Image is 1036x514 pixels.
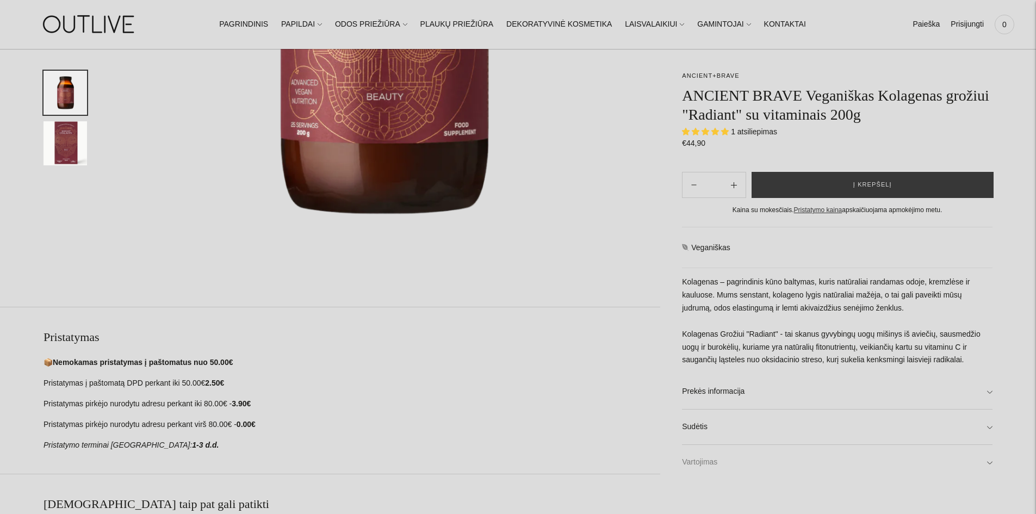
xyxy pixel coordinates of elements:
a: DEKORATYVINĖ KOSMETIKA [506,13,612,36]
em: Pristatymo terminai [GEOGRAPHIC_DATA]: [44,441,192,449]
button: Subtract product quantity [722,172,746,198]
a: Prisijungti [951,13,984,36]
a: Prekės informacija [682,374,992,409]
strong: Nemokamas pristatymas į paštomatus nuo 50.00€ [53,358,233,367]
p: Pristatymas pirkėjo nurodytu adresu perkant virš 80.00€ - [44,418,660,431]
strong: 3.90€ [232,399,251,408]
button: Add product quantity [683,172,705,198]
input: Product quantity [705,177,722,193]
p: Pristatymas į paštomatą DPD perkant iki 50.00€ [44,377,660,390]
a: Vartojimas [682,445,992,480]
a: 0 [995,13,1014,36]
a: PAPILDAI [281,13,322,36]
img: OUTLIVE [22,5,158,43]
button: Translation missing: en.general.accessibility.image_thumbail [44,121,87,165]
strong: 0.00€ [237,420,256,429]
span: 0 [997,17,1012,32]
h2: [DEMOGRAPHIC_DATA] taip pat gali patikti [44,496,660,512]
span: 1 atsiliepimas [731,127,777,136]
a: PAGRINDINIS [219,13,268,36]
p: Kolagenas – pagrindinis kūno baltymas, kuris natūraliai randamas odoje, kremzlėse ir kauluose. Mu... [682,276,992,367]
h1: ANCIENT BRAVE Veganiškas Kolagenas grožiui "Radiant" su vitaminais 200g [682,86,992,124]
a: LAISVALAIKIUI [625,13,684,36]
a: Pristatymo kaina [794,206,842,214]
p: 📦 [44,356,660,369]
a: ODOS PRIEŽIŪRA [335,13,407,36]
span: 5.00 stars [682,127,731,136]
a: PLAUKŲ PRIEŽIŪRA [420,13,494,36]
a: Sudėtis [682,410,992,444]
div: Veganiškas [682,227,992,480]
p: Pristatymas pirkėjo nurodytu adresu perkant iki 80.00€ - [44,398,660,411]
span: €44,90 [682,139,705,147]
div: Kaina su mokesčiais. apskaičiuojama apmokėjimo metu. [682,205,992,216]
a: ANCIENT+BRAVE [682,72,739,79]
button: Translation missing: en.general.accessibility.image_thumbail [44,71,87,115]
button: Į krepšelį [752,172,994,198]
span: Į krepšelį [853,179,892,190]
strong: 1-3 d.d. [192,441,219,449]
strong: 2.50€ [205,379,224,387]
a: GAMINTOJAI [697,13,750,36]
a: Paieška [913,13,940,36]
h2: Pristatymas [44,329,660,345]
a: KONTAKTAI [764,13,806,36]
